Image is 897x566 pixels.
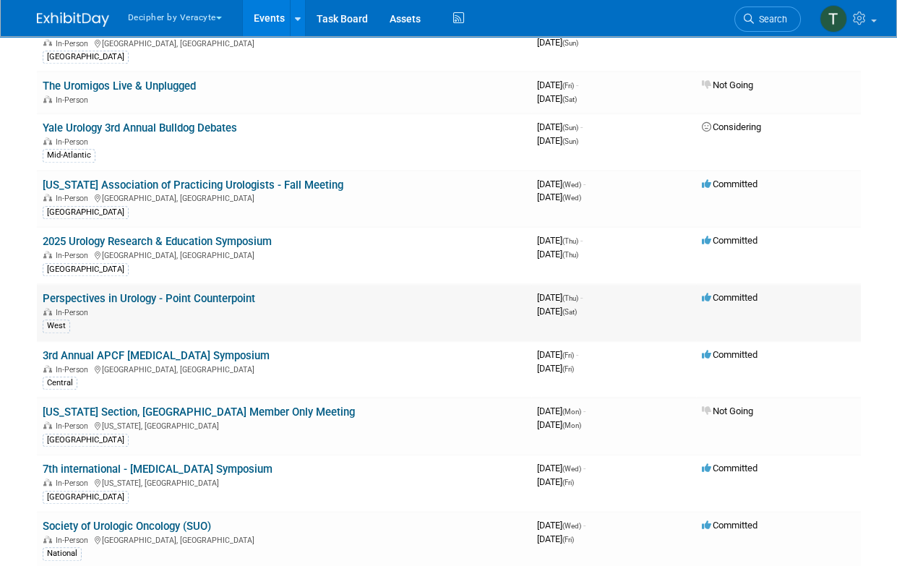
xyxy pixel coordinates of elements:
[43,536,52,543] img: In-Person Event
[583,406,585,416] span: -
[562,251,578,259] span: (Thu)
[43,479,52,486] img: In-Person Event
[537,235,583,246] span: [DATE]
[537,349,578,360] span: [DATE]
[43,434,129,447] div: [GEOGRAPHIC_DATA]
[702,292,757,303] span: Committed
[562,351,574,359] span: (Fri)
[37,12,109,27] img: ExhibitDay
[43,251,52,258] img: In-Person Event
[56,421,93,431] span: In-Person
[43,292,255,305] a: Perspectives in Urology - Point Counterpoint
[537,249,578,260] span: [DATE]
[576,349,578,360] span: -
[537,476,574,487] span: [DATE]
[583,520,585,531] span: -
[537,463,585,473] span: [DATE]
[754,14,787,25] span: Search
[562,408,581,416] span: (Mon)
[562,95,577,103] span: (Sat)
[702,406,753,416] span: Not Going
[56,479,93,488] span: In-Person
[43,235,272,248] a: 2025 Urology Research & Education Symposium
[580,292,583,303] span: -
[43,491,129,504] div: [GEOGRAPHIC_DATA]
[583,463,585,473] span: -
[43,349,270,362] a: 3rd Annual APCF [MEDICAL_DATA] Symposium
[43,194,52,201] img: In-Person Event
[43,365,52,372] img: In-Person Event
[43,179,343,192] a: [US_STATE] Association of Practicing Urologists - Fall Meeting
[562,365,574,373] span: (Fri)
[56,137,93,147] span: In-Person
[580,121,583,132] span: -
[537,80,578,90] span: [DATE]
[43,192,525,203] div: [GEOGRAPHIC_DATA], [GEOGRAPHIC_DATA]
[56,536,93,545] span: In-Person
[702,121,761,132] span: Considering
[562,82,574,90] span: (Fri)
[702,463,757,473] span: Committed
[562,137,578,145] span: (Sun)
[562,522,581,530] span: (Wed)
[56,95,93,105] span: In-Person
[562,294,578,302] span: (Thu)
[43,95,52,103] img: In-Person Event
[43,421,52,429] img: In-Person Event
[562,479,574,486] span: (Fri)
[562,465,581,473] span: (Wed)
[537,192,581,202] span: [DATE]
[43,363,525,374] div: [GEOGRAPHIC_DATA], [GEOGRAPHIC_DATA]
[583,179,585,189] span: -
[537,93,577,104] span: [DATE]
[56,365,93,374] span: In-Person
[576,80,578,90] span: -
[537,306,577,317] span: [DATE]
[43,249,525,260] div: [GEOGRAPHIC_DATA], [GEOGRAPHIC_DATA]
[537,419,581,430] span: [DATE]
[562,237,578,245] span: (Thu)
[562,124,578,132] span: (Sun)
[562,308,577,316] span: (Sat)
[702,80,753,90] span: Not Going
[43,533,525,545] div: [GEOGRAPHIC_DATA], [GEOGRAPHIC_DATA]
[43,547,82,560] div: National
[43,406,355,419] a: [US_STATE] Section, [GEOGRAPHIC_DATA] Member Only Meeting
[580,235,583,246] span: -
[562,39,578,47] span: (Sun)
[56,251,93,260] span: In-Person
[43,206,129,219] div: [GEOGRAPHIC_DATA]
[537,363,574,374] span: [DATE]
[537,292,583,303] span: [DATE]
[43,308,52,315] img: In-Person Event
[56,194,93,203] span: In-Person
[537,520,585,531] span: [DATE]
[537,406,585,416] span: [DATE]
[562,194,581,202] span: (Wed)
[43,476,525,488] div: [US_STATE], [GEOGRAPHIC_DATA]
[702,349,757,360] span: Committed
[43,377,77,390] div: Central
[43,419,525,431] div: [US_STATE], [GEOGRAPHIC_DATA]
[43,37,525,48] div: [GEOGRAPHIC_DATA], [GEOGRAPHIC_DATA]
[43,263,129,276] div: [GEOGRAPHIC_DATA]
[562,536,574,544] span: (Fri)
[56,39,93,48] span: In-Person
[43,80,196,93] a: The Uromigos Live & Unplugged
[43,39,52,46] img: In-Person Event
[734,7,801,32] a: Search
[43,51,129,64] div: [GEOGRAPHIC_DATA]
[43,520,211,533] a: Society of Urologic Oncology (SUO)
[43,149,95,162] div: Mid-Atlantic
[537,135,578,146] span: [DATE]
[43,121,237,134] a: Yale Urology 3rd Annual Bulldog Debates
[537,37,578,48] span: [DATE]
[43,320,70,333] div: West
[537,179,585,189] span: [DATE]
[562,421,581,429] span: (Mon)
[702,235,757,246] span: Committed
[537,121,583,132] span: [DATE]
[56,308,93,317] span: In-Person
[562,181,581,189] span: (Wed)
[43,137,52,145] img: In-Person Event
